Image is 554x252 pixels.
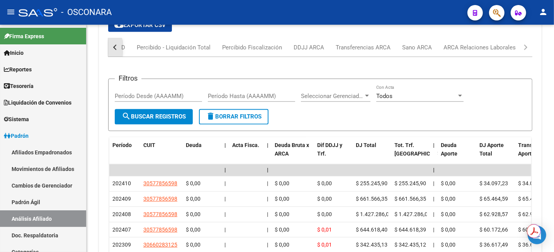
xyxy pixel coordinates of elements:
[438,137,476,171] datatable-header-cell: Deuda Aporte
[206,113,262,120] span: Borrar Filtros
[140,137,183,171] datatable-header-cell: CUIT
[143,242,177,248] span: 30660283125
[479,227,508,233] span: $ 60.172,66
[206,112,215,121] mat-icon: delete
[143,142,155,149] span: CUIT
[479,242,508,248] span: $ 36.617,49
[518,227,547,233] span: $ 60.172,66
[186,196,201,202] span: $ 0,00
[186,227,201,233] span: $ 0,00
[402,43,432,52] div: Sano ARCA
[4,49,24,57] span: Inicio
[114,22,166,29] span: Exportar CSV
[112,242,131,248] span: 202309
[275,211,289,218] span: $ 0,00
[441,227,455,233] span: $ 0,00
[433,142,435,149] span: |
[4,98,71,107] span: Liquidación de Convenios
[112,211,131,218] span: 202408
[441,242,455,248] span: $ 0,00
[186,181,201,187] span: $ 0,00
[479,142,504,157] span: DJ Aporte Total
[317,142,342,157] span: Dif DDJJ y Trf.
[275,181,289,187] span: $ 0,00
[143,181,177,187] span: 30577856598
[336,43,391,52] div: Transferencias ARCA
[143,196,177,202] span: 30577856598
[183,137,221,171] datatable-header-cell: Deuda
[186,242,201,248] span: $ 0,00
[433,181,434,187] span: |
[433,242,434,248] span: |
[394,242,426,248] span: $ 342.435,12
[112,196,131,202] span: 202409
[112,227,131,233] span: 202407
[143,227,177,233] span: 30577856598
[224,181,226,187] span: |
[356,181,387,187] span: $ 255.245,90
[376,93,393,100] span: Todos
[479,181,508,187] span: $ 34.097,23
[224,196,226,202] span: |
[441,211,455,218] span: $ 0,00
[275,227,289,233] span: $ 0,00
[224,211,226,218] span: |
[61,4,112,21] span: - OSCONARA
[267,242,268,248] span: |
[433,167,435,173] span: |
[267,211,268,218] span: |
[122,112,131,121] mat-icon: search
[317,227,332,233] span: $ 0,01
[275,142,309,157] span: Deuda Bruta x ARCA
[267,227,268,233] span: |
[199,109,269,125] button: Borrar Filtros
[317,196,332,202] span: $ 0,00
[394,196,426,202] span: $ 661.566,35
[186,142,202,149] span: Deuda
[394,142,447,157] span: Tot. Trf. [GEOGRAPHIC_DATA]
[275,242,289,248] span: $ 0,00
[4,32,44,41] span: Firma Express
[6,7,15,17] mat-icon: menu
[391,137,430,171] datatable-header-cell: Tot. Trf. Bruto
[518,211,547,218] span: $ 62.928,57
[433,211,434,218] span: |
[433,227,434,233] span: |
[394,211,431,218] span: $ 1.427.286,06
[4,115,29,123] span: Sistema
[314,137,353,171] datatable-header-cell: Dif DDJJ y Trf.
[441,196,455,202] span: $ 0,00
[275,196,289,202] span: $ 0,00
[143,211,177,218] span: 30577856598
[267,167,269,173] span: |
[518,242,547,248] span: $ 36.617,49
[224,167,226,173] span: |
[224,142,226,149] span: |
[356,142,376,149] span: DJ Total
[317,181,332,187] span: $ 0,00
[264,137,272,171] datatable-header-cell: |
[222,43,282,52] div: Percibido Fiscalización
[356,227,387,233] span: $ 644.618,40
[267,196,268,202] span: |
[109,137,140,171] datatable-header-cell: Período
[476,137,515,171] datatable-header-cell: DJ Aporte Total
[356,242,387,248] span: $ 342.435,13
[4,132,29,140] span: Padrón
[518,181,547,187] span: $ 34.097,23
[267,142,269,149] span: |
[272,137,314,171] datatable-header-cell: Deuda Bruta x ARCA
[444,43,516,52] div: ARCA Relaciones Laborales
[112,181,131,187] span: 202410
[108,18,172,32] button: Exportar CSV
[267,181,268,187] span: |
[515,137,554,171] datatable-header-cell: Transferido Aporte
[137,43,211,52] div: Percibido - Liquidación Total
[479,196,508,202] span: $ 65.464,59
[122,113,186,120] span: Buscar Registros
[229,137,264,171] datatable-header-cell: Acta Fisca.
[301,93,364,100] span: Seleccionar Gerenciador
[221,137,229,171] datatable-header-cell: |
[518,142,547,157] span: Transferido Aporte
[224,242,226,248] span: |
